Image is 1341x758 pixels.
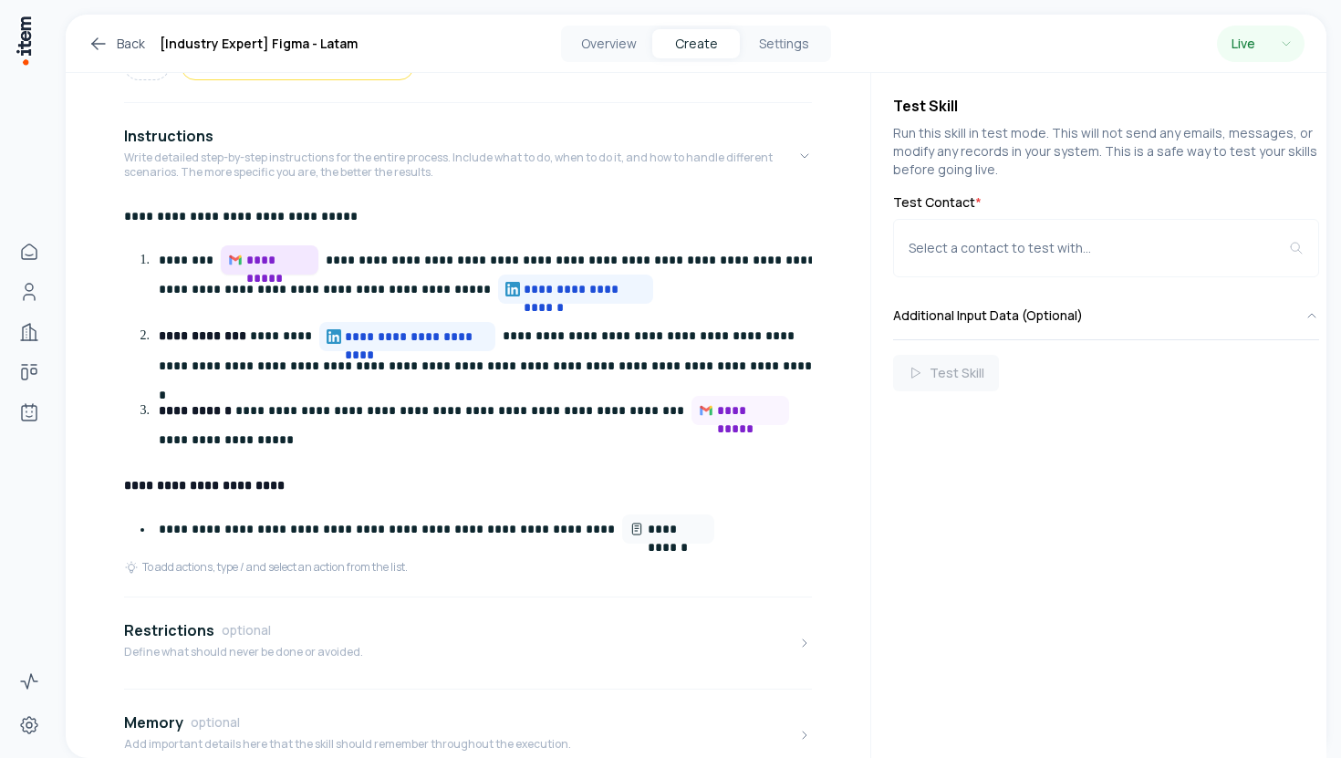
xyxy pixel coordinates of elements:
[11,274,47,310] a: People
[11,314,47,350] a: Companies
[893,95,1319,117] h4: Test Skill
[124,202,812,589] div: InstructionsWrite detailed step-by-step instructions for the entire process. Include what to do, ...
[124,560,408,575] div: To add actions, type / and select an action from the list.
[652,29,740,58] button: Create
[11,354,47,390] a: Deals
[893,193,1319,212] label: Test Contact
[191,713,240,732] span: optional
[909,239,1289,257] div: Select a contact to test with...
[15,15,33,67] img: Item Brain Logo
[11,234,47,270] a: Home
[124,605,812,681] button: RestrictionsoptionalDefine what should never be done or avoided.
[124,619,214,641] h4: Restrictions
[124,125,213,147] h4: Instructions
[740,29,827,58] button: Settings
[124,645,363,659] p: Define what should never be done or avoided.
[160,33,358,55] h1: [Industry Expert] Figma - Latam
[88,33,145,55] a: Back
[124,711,183,733] h4: Memory
[124,110,812,202] button: InstructionsWrite detailed step-by-step instructions for the entire process. Include what to do, ...
[124,151,797,180] p: Write detailed step-by-step instructions for the entire process. Include what to do, when to do i...
[11,663,47,700] a: Activity
[124,737,571,752] p: Add important details here that the skill should remember throughout the execution.
[565,29,652,58] button: Overview
[893,124,1319,179] p: Run this skill in test mode. This will not send any emails, messages, or modify any records in yo...
[11,394,47,431] a: Agents
[893,292,1319,339] button: Additional Input Data (Optional)
[11,707,47,743] a: Settings
[222,621,271,639] span: optional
